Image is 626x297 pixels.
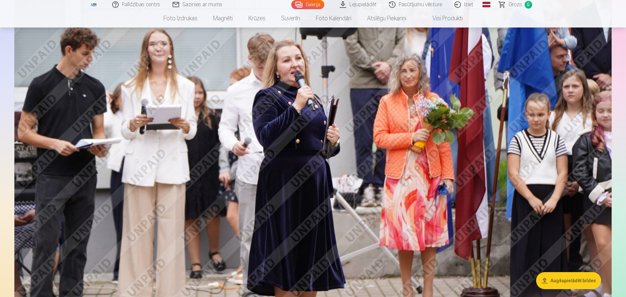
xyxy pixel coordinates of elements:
span: 0 [525,1,532,9]
button: Augšupielādēt bildes [536,272,601,289]
a: Suvenīri [273,9,308,28]
a: Magnēti [205,9,241,28]
span: Grozs [509,1,522,9]
a: Krūzes [241,9,273,28]
a: Foto kalendāri [308,9,359,28]
img: /fa3 [90,3,97,7]
a: Visi produkti [414,9,470,28]
a: Foto izdrukas [156,9,205,28]
a: Atslēgu piekariņi [359,9,414,28]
